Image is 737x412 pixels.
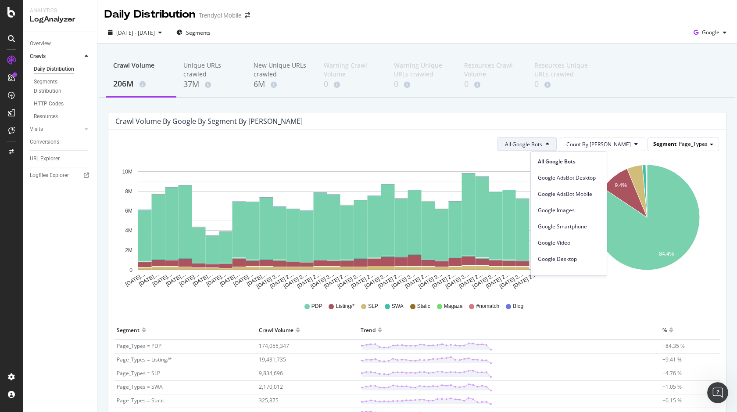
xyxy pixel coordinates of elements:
[30,137,91,147] a: Conversions
[538,239,600,247] span: Google Video
[707,382,728,403] iframe: Intercom live chat
[394,79,450,90] div: 0
[30,52,82,61] a: Crawls
[30,137,59,147] div: Conversions
[259,383,283,390] span: 2,170,012
[534,61,590,79] div: Resources Unique URLs crawled
[538,223,600,231] span: Google Smartphone
[534,79,590,90] div: 0
[259,323,293,337] div: Crawl Volume
[254,61,310,79] div: New Unique URLs crawled
[117,397,165,404] span: Page_Types = Static
[113,61,169,78] div: Crawl Volume
[259,342,289,350] span: 174,055,347
[30,7,90,14] div: Analytics
[538,158,600,166] span: All Google Bots
[34,65,91,74] a: Daily Distribution
[117,356,172,363] span: Page_Types = Listing/*
[34,77,82,96] div: Segments Distribution
[125,208,132,214] text: 6M
[116,29,155,36] span: [DATE] - [DATE]
[662,323,667,337] div: %
[464,79,520,90] div: 0
[662,369,682,377] span: +4.76 %
[259,356,286,363] span: 19,431,735
[117,342,161,350] span: Page_Types = PDP
[497,137,557,151] button: All Google Bots
[34,77,91,96] a: Segments Distribution
[173,25,214,40] button: Segments
[361,323,376,337] div: Trend
[183,79,240,90] div: 37M
[417,303,430,310] span: Static
[538,206,600,214] span: Google Images
[30,125,82,134] a: Visits
[394,61,450,79] div: Warning Unique URLs crawled
[259,369,283,377] span: 9,834,696
[30,125,43,134] div: Visits
[659,251,674,257] text: 84.4%
[476,303,499,310] span: #nomatch
[336,303,354,310] span: Listing/*
[653,140,676,148] span: Segment
[30,52,46,61] div: Crawls
[259,397,279,404] span: 325,875
[125,188,132,195] text: 8M
[538,271,600,279] span: Google AdSense Mobile
[662,383,682,390] span: +1.05 %
[30,171,69,180] div: Logfiles Explorer
[30,154,91,163] a: URL Explorer
[104,25,165,40] button: [DATE] - [DATE]
[34,99,91,108] a: HTTP Codes
[122,169,132,175] text: 10M
[702,29,719,36] span: Google
[186,29,211,36] span: Segments
[30,39,91,48] a: Overview
[311,303,322,310] span: PDP
[662,342,685,350] span: +84.35 %
[679,140,708,148] span: Page_Types
[113,78,169,90] div: 206M
[30,171,91,180] a: Logfiles Explorer
[324,61,380,79] div: Warning Crawl Volume
[615,182,627,188] text: 9.4%
[538,174,600,182] span: Google AdsBot Desktop
[115,117,303,126] div: Crawl Volume by google by Segment by [PERSON_NAME]
[104,7,195,22] div: Daily Distribution
[368,303,378,310] span: SLP
[30,154,60,163] div: URL Explorer
[690,25,730,40] button: Google
[30,39,51,48] div: Overview
[34,112,58,121] div: Resources
[662,397,682,404] span: +0.15 %
[129,267,132,273] text: 0
[513,303,523,310] span: Blog
[125,228,132,234] text: 4M
[199,11,241,20] div: Trendyol Mobile
[183,61,240,79] div: Unique URLs crawled
[254,79,310,90] div: 6M
[117,383,163,390] span: Page_Types = SWA
[505,141,542,148] span: All Google Bots
[538,255,600,263] span: Google Desktop
[245,12,250,18] div: arrow-right-arrow-left
[324,79,380,90] div: 0
[34,65,74,74] div: Daily Distribution
[117,369,160,377] span: Page_Types = SLP
[575,158,719,290] svg: A chart.
[662,356,682,363] span: +9.41 %
[392,303,404,310] span: SWA
[566,141,631,148] span: Count By Day
[115,158,566,290] svg: A chart.
[125,247,132,253] text: 2M
[444,303,463,310] span: Magaza
[34,112,91,121] a: Resources
[34,99,64,108] div: HTTP Codes
[30,14,90,25] div: LogAnalyzer
[559,137,645,151] button: Count By [PERSON_NAME]
[538,190,600,198] span: Google AdsBot Mobile
[464,61,520,79] div: Resources Crawl Volume
[117,323,140,337] div: Segment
